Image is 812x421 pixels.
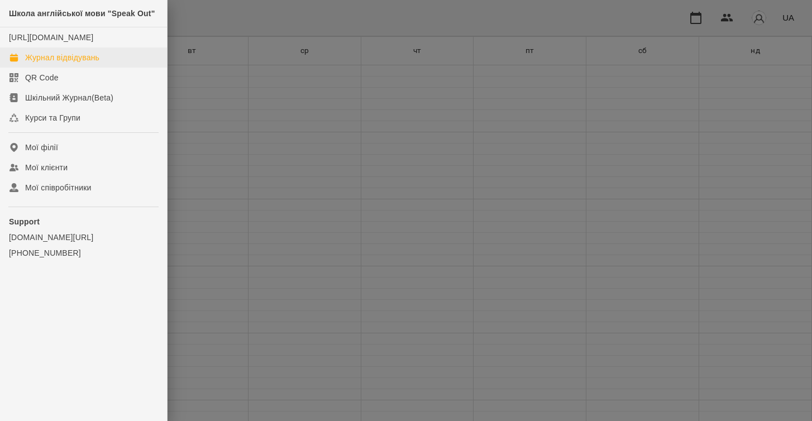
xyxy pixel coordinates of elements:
div: Курси та Групи [25,112,80,123]
div: Мої філії [25,142,58,153]
div: Мої співробітники [25,182,92,193]
div: Шкільний Журнал(Beta) [25,92,113,103]
div: Журнал відвідувань [25,52,99,63]
div: QR Code [25,72,59,83]
span: Школа англійської мови "Speak Out" [9,9,155,18]
a: [PHONE_NUMBER] [9,247,158,259]
div: Мої клієнти [25,162,68,173]
a: [URL][DOMAIN_NAME] [9,33,93,42]
p: Support [9,216,158,227]
a: [DOMAIN_NAME][URL] [9,232,158,243]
